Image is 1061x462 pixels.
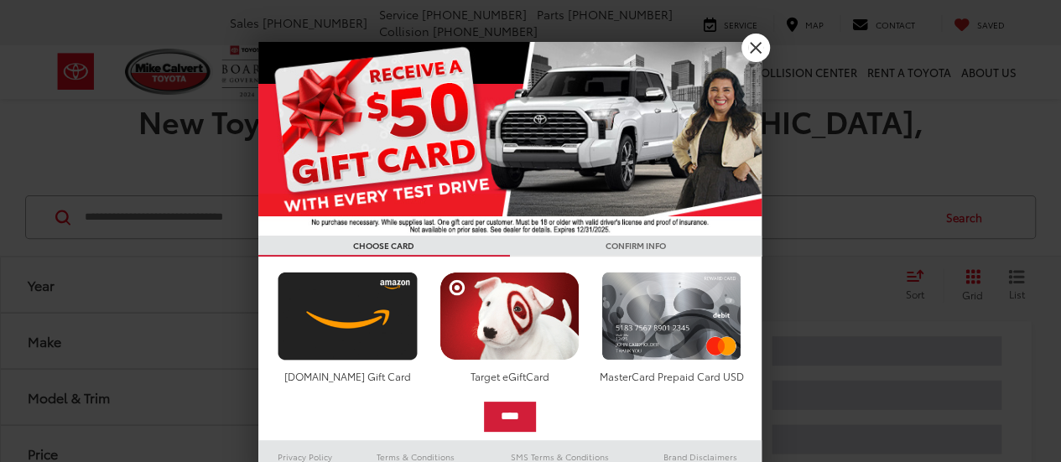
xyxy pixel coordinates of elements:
[435,369,584,383] div: Target eGiftCard
[258,236,510,257] h3: CHOOSE CARD
[273,272,422,361] img: amazoncard.png
[510,236,762,257] h3: CONFIRM INFO
[273,369,422,383] div: [DOMAIN_NAME] Gift Card
[597,369,746,383] div: MasterCard Prepaid Card USD
[597,272,746,361] img: mastercard.png
[435,272,584,361] img: targetcard.png
[258,42,762,236] img: 55838_top_625864.jpg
